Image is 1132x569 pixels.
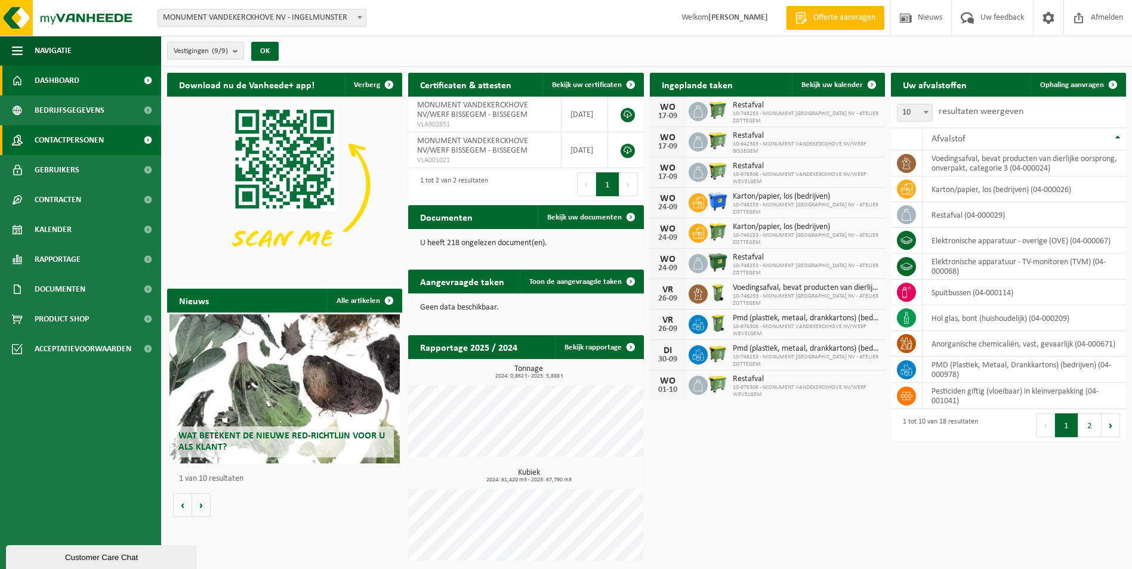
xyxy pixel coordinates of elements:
img: WB-0770-HPE-GN-50 [708,100,728,120]
h2: Rapportage 2025 / 2024 [408,335,529,358]
button: Next [619,172,638,196]
h2: Certificaten & attesten [408,73,523,96]
td: [DATE] [562,132,608,168]
td: restafval (04-000029) [923,202,1126,228]
strong: [PERSON_NAME] [708,13,768,22]
p: U heeft 218 ongelezen document(en). [420,239,631,248]
a: Wat betekent de nieuwe RED-richtlijn voor u als klant? [169,314,400,463]
img: WB-0240-HPE-GN-50 [708,313,728,333]
span: Gebruikers [35,155,79,185]
button: OK [251,42,279,61]
td: [DATE] [562,97,608,132]
span: Navigatie [35,36,72,66]
span: Rapportage [35,245,81,274]
h2: Ingeplande taken [650,73,745,96]
span: 10-746253 - MONUMENT [GEOGRAPHIC_DATA] NV - ATELIER ZOTTEGEM [733,262,879,277]
span: Kalender [35,215,72,245]
span: Voedingsafval, bevat producten van dierlijke oorsprong, onverpakt, categorie 3 [733,283,879,293]
a: Alle artikelen [327,289,401,313]
div: 1 tot 10 van 18 resultaten [897,412,978,438]
button: Vestigingen(9/9) [167,42,244,60]
span: 2024: 61,420 m3 - 2025: 67,790 m3 [414,477,643,483]
div: 17-09 [656,143,680,151]
div: WO [656,255,680,264]
button: Volgende [192,493,211,517]
div: WO [656,194,680,203]
span: Restafval [733,375,879,384]
button: Verberg [344,73,401,97]
span: 10-976306 - MONUMENT VANDEKERCKHOVE NV/WERF WEVELGEM [733,323,879,338]
span: 10-746253 - MONUMENT [GEOGRAPHIC_DATA] NV - ATELIER ZOTTEGEM [733,354,879,368]
a: Ophaling aanvragen [1031,73,1125,97]
img: WB-0660-HPE-GN-50 [708,374,728,394]
span: Dashboard [35,66,79,95]
p: Geen data beschikbaar. [420,304,631,312]
a: Bekijk uw certificaten [542,73,643,97]
h3: Kubiek [414,469,643,483]
span: Contactpersonen [35,125,104,155]
span: Restafval [733,131,879,141]
span: MONUMENT VANDEKERCKHOVE NV/WERF BISSEGEM - BISSEGEM [417,137,528,155]
span: 10-746253 - MONUMENT [GEOGRAPHIC_DATA] NV - ATELIER ZOTTEGEM [733,232,879,246]
span: 10-746253 - MONUMENT [GEOGRAPHIC_DATA] NV - ATELIER ZOTTEGEM [733,110,879,125]
button: Next [1102,413,1120,437]
td: hol glas, bont (huishoudelijk) (04-000209) [923,305,1126,331]
img: WB-0140-HPE-GN-50 [708,283,728,303]
div: VR [656,316,680,325]
span: Acceptatievoorwaarden [35,334,131,364]
span: 10-976306 - MONUMENT VANDEKERCKHOVE NV/WERF WEVELGEM [733,384,879,398]
span: Karton/papier, los (bedrijven) [733,192,879,202]
div: 26-09 [656,325,680,333]
span: Ophaling aanvragen [1040,81,1104,89]
span: 10-942383 - MONUMENT VANDEKERCKHOVE NV/WERF BISSEGEM [733,141,879,155]
span: VLA001021 [417,156,552,165]
span: 10-746253 - MONUMENT [GEOGRAPHIC_DATA] NV - ATELIER ZOTTEGEM [733,202,879,216]
button: Previous [1036,413,1055,437]
label: resultaten weergeven [939,107,1023,116]
span: Karton/papier, los (bedrijven) [733,222,879,232]
td: pesticiden giftig (vloeibaar) in kleinverpakking (04-001041) [923,383,1126,409]
span: 10-976306 - MONUMENT VANDEKERCKHOVE NV/WERF WEVELGEM [733,171,879,185]
div: WO [656,163,680,173]
td: spuitbussen (04-000114) [923,280,1126,305]
span: 10 [897,104,932,121]
span: 10-746253 - MONUMENT [GEOGRAPHIC_DATA] NV - ATELIER ZOTTEGEM [733,293,879,307]
img: Download de VHEPlus App [167,97,402,273]
span: Vestigingen [174,42,228,60]
div: DI [656,346,680,355]
div: 01-10 [656,386,680,394]
div: 17-09 [656,173,680,181]
td: PMD (Plastiek, Metaal, Drankkartons) (bedrijven) (04-000978) [923,357,1126,383]
iframe: chat widget [6,543,199,569]
img: WB-0660-HPE-GN-50 [708,161,728,181]
div: 30-09 [656,355,680,364]
span: Afvalstof [931,134,966,144]
td: karton/papier, los (bedrijven) (04-000026) [923,177,1126,202]
h3: Tonnage [414,365,643,379]
td: elektronische apparatuur - overige (OVE) (04-000067) [923,228,1126,253]
div: 26-09 [656,295,680,303]
button: Vorige [173,493,192,517]
span: Restafval [733,101,879,110]
h2: Aangevraagde taken [408,270,516,293]
span: Wat betekent de nieuwe RED-richtlijn voor u als klant? [178,431,385,452]
span: 10 [897,104,933,122]
span: Documenten [35,274,85,304]
span: Pmd (plastiek, metaal, drankkartons) (bedrijven) [733,344,879,354]
span: Restafval [733,253,879,262]
a: Offerte aanvragen [786,6,884,30]
button: 1 [596,172,619,196]
img: WB-1100-HPE-GN-01 [708,252,728,273]
div: 17-09 [656,112,680,120]
td: voedingsafval, bevat producten van dierlijke oorsprong, onverpakt, categorie 3 (04-000024) [923,150,1126,177]
img: WB-1100-HPE-GN-50 [708,344,728,364]
span: Bedrijfsgegevens [35,95,104,125]
div: VR [656,285,680,295]
img: WB-1100-HPE-BE-01 [708,191,728,212]
span: Product Shop [35,304,89,334]
img: WB-0770-HPE-GN-50 [708,222,728,242]
span: Verberg [354,81,380,89]
div: WO [656,133,680,143]
count: (9/9) [212,47,228,55]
